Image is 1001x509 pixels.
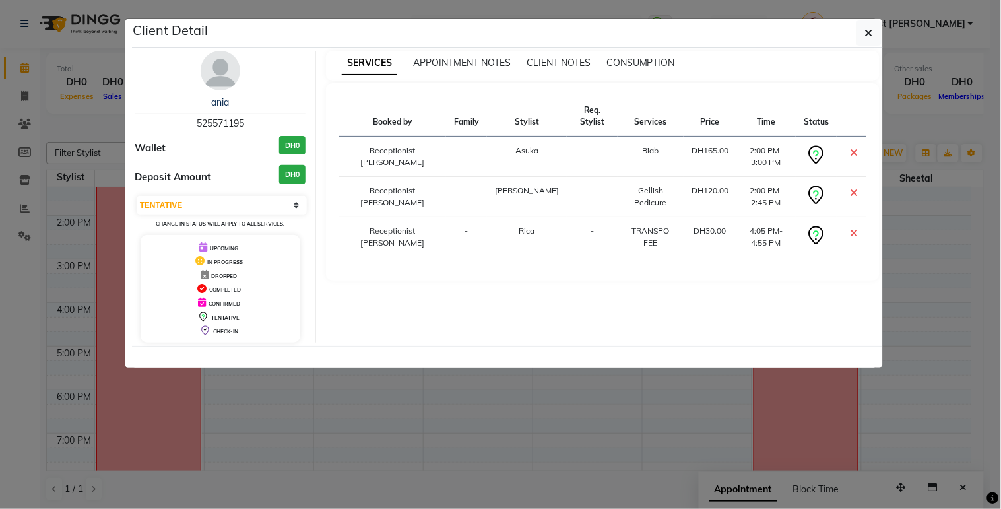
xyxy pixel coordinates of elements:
td: - [446,217,487,257]
div: Gellish Pedicure [626,185,676,209]
td: - [446,137,487,177]
th: Price [684,96,736,137]
span: Rica [519,226,535,236]
span: 525571195 [197,118,244,129]
th: Stylist [487,96,567,137]
span: Asuka [515,145,538,155]
small: Change in status will apply to all services. [156,221,284,227]
span: UPCOMING [210,245,238,252]
img: avatar [201,51,240,90]
td: 2:00 PM-2:45 PM [736,177,796,217]
span: CONSUMPTION [606,57,675,69]
a: ania [211,96,229,108]
td: Receptionist [PERSON_NAME] [339,177,446,217]
td: 4:05 PM-4:55 PM [736,217,796,257]
td: Receptionist [PERSON_NAME] [339,137,446,177]
th: Status [796,96,837,137]
th: Services [618,96,684,137]
span: DROPPED [211,273,237,279]
div: Biab [626,145,676,156]
span: CHECK-IN [213,328,238,335]
span: COMPLETED [209,287,241,293]
span: CONFIRMED [209,300,240,307]
h3: DH0 [279,165,306,184]
div: TRANSPO FEE [626,225,676,249]
td: Receptionist [PERSON_NAME] [339,217,446,257]
span: Deposit Amount [135,170,212,185]
span: [PERSON_NAME] [495,186,559,195]
span: Wallet [135,141,166,156]
th: Time [736,96,796,137]
th: Family [446,96,487,137]
span: CLIENT NOTES [527,57,591,69]
div: DH120.00 [692,185,728,197]
span: TENTATIVE [211,314,240,321]
div: DH30.00 [692,225,728,237]
th: Req. Stylist [567,96,618,137]
span: APPOINTMENT NOTES [413,57,511,69]
span: SERVICES [342,51,397,75]
td: 2:00 PM-3:00 PM [736,137,796,177]
td: - [567,177,618,217]
td: - [567,137,618,177]
th: Booked by [339,96,446,137]
h3: DH0 [279,136,306,155]
div: DH165.00 [692,145,728,156]
h5: Client Detail [133,20,209,40]
td: - [446,177,487,217]
td: - [567,217,618,257]
span: IN PROGRESS [207,259,243,265]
